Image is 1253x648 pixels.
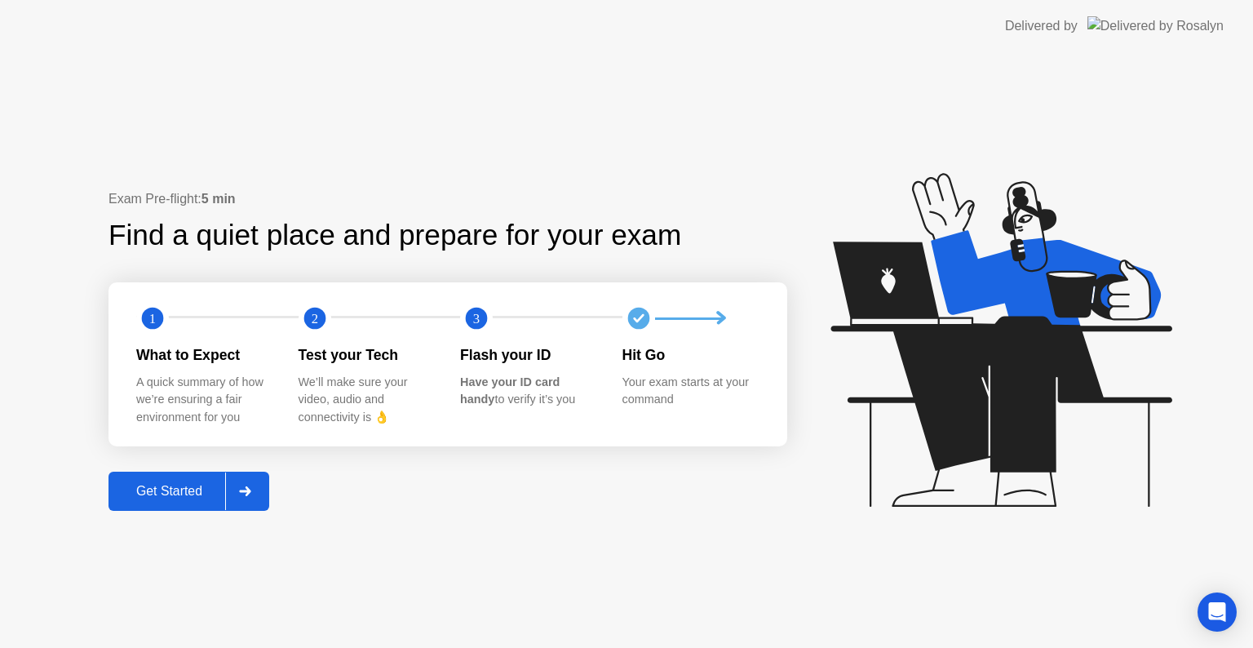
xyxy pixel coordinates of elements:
div: Delivered by [1005,16,1078,36]
text: 1 [149,311,156,326]
text: 2 [311,311,317,326]
div: Find a quiet place and prepare for your exam [108,214,684,257]
div: Open Intercom Messenger [1198,593,1237,632]
div: Test your Tech [299,344,435,366]
b: 5 min [201,192,236,206]
button: Get Started [108,472,269,511]
div: What to Expect [136,344,272,366]
div: Get Started [113,484,225,499]
img: Delivered by Rosalyn [1087,16,1224,35]
div: to verify it’s you [460,374,596,409]
div: A quick summary of how we’re ensuring a fair environment for you [136,374,272,427]
b: Have your ID card handy [460,375,560,406]
div: Flash your ID [460,344,596,366]
div: Exam Pre-flight: [108,189,787,209]
div: Your exam starts at your command [622,374,759,409]
div: Hit Go [622,344,759,366]
text: 3 [473,311,480,326]
div: We’ll make sure your video, audio and connectivity is 👌 [299,374,435,427]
